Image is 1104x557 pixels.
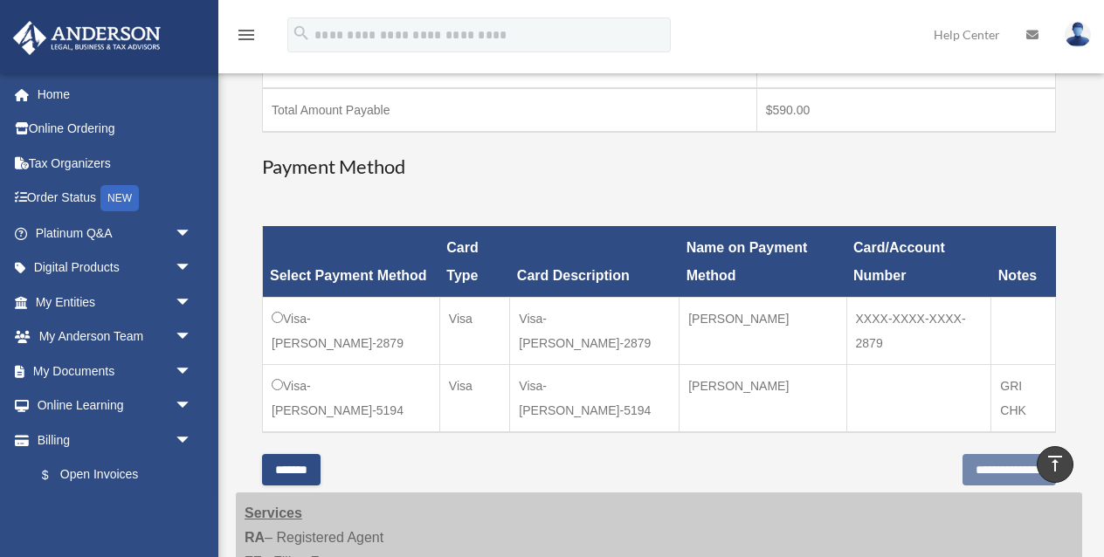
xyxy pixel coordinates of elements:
span: arrow_drop_down [175,354,210,389]
td: Visa [439,364,510,432]
a: Order StatusNEW [12,181,218,217]
th: Select Payment Method [263,226,440,297]
img: Anderson Advisors Platinum Portal [8,21,166,55]
td: Visa-[PERSON_NAME]-2879 [263,297,440,364]
th: Card Type [439,226,510,297]
th: Card/Account Number [846,226,991,297]
a: Tax Organizers [12,146,218,181]
span: arrow_drop_down [175,320,210,355]
td: Visa-[PERSON_NAME]-5194 [510,364,680,432]
td: Visa [439,297,510,364]
a: Digital Productsarrow_drop_down [12,251,218,285]
i: vertical_align_top [1045,453,1066,474]
span: arrow_drop_down [175,423,210,458]
a: My Entitiesarrow_drop_down [12,285,218,320]
td: [PERSON_NAME] [680,297,846,364]
span: arrow_drop_down [175,285,210,320]
div: NEW [100,185,139,211]
td: Visa-[PERSON_NAME]-5194 [263,364,440,432]
span: arrow_drop_down [175,389,210,424]
a: My Anderson Teamarrow_drop_down [12,320,218,354]
td: Total Amount Payable [263,88,757,132]
span: arrow_drop_down [175,251,210,286]
i: menu [236,24,257,45]
a: Online Ordering [12,112,218,147]
i: search [292,24,311,43]
strong: Services [245,505,302,520]
a: vertical_align_top [1037,446,1073,483]
a: menu [236,31,257,45]
a: My Documentsarrow_drop_down [12,354,218,389]
a: Past Invoices [24,492,210,527]
a: Online Learningarrow_drop_down [12,389,218,423]
th: Card Description [510,226,680,297]
span: $ [52,464,60,486]
a: Home [12,77,218,112]
span: arrow_drop_down [175,216,210,251]
img: User Pic [1065,22,1091,47]
td: XXXX-XXXX-XXXX-2879 [846,297,991,364]
th: Notes [991,226,1056,297]
h3: Payment Method [262,154,1056,181]
td: Visa-[PERSON_NAME]-2879 [510,297,680,364]
a: Billingarrow_drop_down [12,423,210,457]
a: $Open Invoices [24,457,201,493]
a: Platinum Q&Aarrow_drop_down [12,216,218,251]
th: Name on Payment Method [680,226,846,297]
td: $590.00 [756,88,1055,132]
strong: RA [245,530,265,545]
td: GRI CHK [991,364,1056,432]
td: [PERSON_NAME] [680,364,846,432]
